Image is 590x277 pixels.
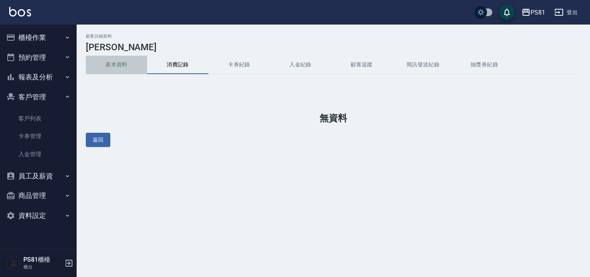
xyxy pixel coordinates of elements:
h1: 無資料 [86,113,581,124]
button: 基本資料 [86,56,147,74]
h3: [PERSON_NAME] [86,42,581,53]
button: 卡券紀錄 [208,56,270,74]
button: 返回 [86,133,110,147]
button: PS81 [518,5,548,20]
button: 消費記錄 [147,56,208,74]
h5: PS81櫃檯 [23,256,62,264]
button: 櫃檯作業 [3,28,74,48]
a: 卡券管理 [3,127,74,145]
button: save [499,5,515,20]
p: 櫃台 [23,264,62,270]
button: 簡訊發送紀錄 [392,56,454,74]
h2: 顧客詳細資料 [86,34,581,39]
button: 抽獎券紀錄 [454,56,515,74]
button: 報表及分析 [3,67,74,87]
a: 入金管理 [3,145,74,163]
img: Logo [9,7,31,16]
button: 登出 [551,5,581,20]
a: 客戶列表 [3,110,74,127]
button: 商品管理 [3,186,74,206]
button: 入金紀錄 [270,56,331,74]
button: 資料設定 [3,206,74,226]
button: 顧客追蹤 [331,56,392,74]
button: 客戶管理 [3,87,74,107]
img: Person [6,256,21,271]
div: PS81 [531,8,545,17]
button: 預約管理 [3,48,74,68]
button: 員工及薪資 [3,166,74,186]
